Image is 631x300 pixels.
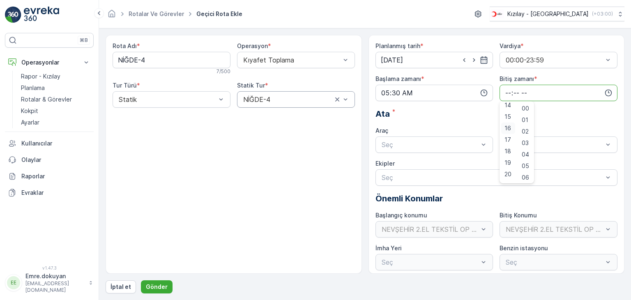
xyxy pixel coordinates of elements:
label: Planlanmış tarih [375,42,420,49]
a: Ayarlar [18,117,94,128]
label: Araç [375,127,388,134]
span: 05 [522,162,529,170]
p: İptal et [111,283,131,291]
a: Planlama [18,82,94,94]
span: 19 [504,159,511,167]
button: İptal et [106,280,136,293]
button: Gönder [141,280,173,293]
p: Emre.dokuyan [25,272,85,280]
label: Başlangıç konumu [375,212,427,219]
p: Evraklar [21,189,90,197]
p: Kokpit [21,107,38,115]
button: Kızılay - [GEOGRAPHIC_DATA](+03:00) [490,7,624,21]
span: 17 [504,136,511,144]
p: Kullanıcılar [21,139,90,148]
label: Rota Adı [113,42,137,49]
a: Ana Sayfa [107,12,116,19]
a: Rapor - Kızılay [18,71,94,82]
p: [EMAIL_ADDRESS][DOMAIN_NAME] [25,280,85,293]
p: Seç [506,140,603,150]
a: Rotalar & Görevler [18,94,94,105]
input: dd/mm/yyyy [375,52,493,68]
label: Bitiş zamanı [500,75,534,82]
label: Ekipler [375,160,395,167]
span: 18 [504,147,511,155]
a: Evraklar [5,185,94,201]
label: Vardiya [500,42,520,49]
p: Kızılay - [GEOGRAPHIC_DATA] [507,10,589,18]
a: Kokpit [18,105,94,117]
p: Rapor - Kızılay [21,72,60,81]
label: Tur Türü [113,82,137,89]
img: logo [5,7,21,23]
p: Olaylar [21,156,90,164]
span: Ata [375,108,390,120]
p: Planlama [21,84,45,92]
span: 20 [504,170,511,178]
p: Raporlar [21,172,90,180]
a: Olaylar [5,152,94,168]
label: Operasyon [237,42,268,49]
span: 01 [522,116,528,124]
label: Başlama zamanı [375,75,421,82]
span: v 1.47.3 [5,265,94,270]
p: Gönder [146,283,168,291]
span: 16 [504,124,511,132]
button: Operasyonlar [5,54,94,71]
span: 04 [522,150,529,159]
p: Seç [382,173,603,182]
p: 7 / 500 [216,68,230,75]
span: 06 [522,173,529,182]
p: Rotalar & Görevler [21,95,72,104]
p: Ayarlar [21,118,39,127]
p: ( +03:00 ) [592,11,613,17]
button: EEEmre.dokuyan[EMAIL_ADDRESS][DOMAIN_NAME] [5,272,94,293]
ul: Menu [500,101,534,183]
label: Statik Tur [237,82,265,89]
span: 00 [522,104,529,113]
span: Geçici Rota Ekle [195,10,244,18]
span: 03 [522,139,529,147]
label: İmha Yeri [375,245,402,252]
span: 14 [504,101,511,109]
p: ⌘B [80,37,88,44]
p: Seç [382,140,479,150]
span: 02 [522,127,529,136]
a: Rotalar ve Görevler [129,10,184,17]
label: Bitiş Konumu [500,212,537,219]
a: Raporlar [5,168,94,185]
p: Önemli Konumlar [375,192,618,205]
p: Operasyonlar [21,58,77,67]
span: 15 [504,113,511,121]
label: Benzin istasyonu [500,245,548,252]
img: logo_light-DOdMpM7g.png [24,7,59,23]
div: EE [7,276,20,289]
img: k%C4%B1z%C4%B1lay_D5CCths_t1JZB0k.png [490,9,504,18]
a: Kullanıcılar [5,135,94,152]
